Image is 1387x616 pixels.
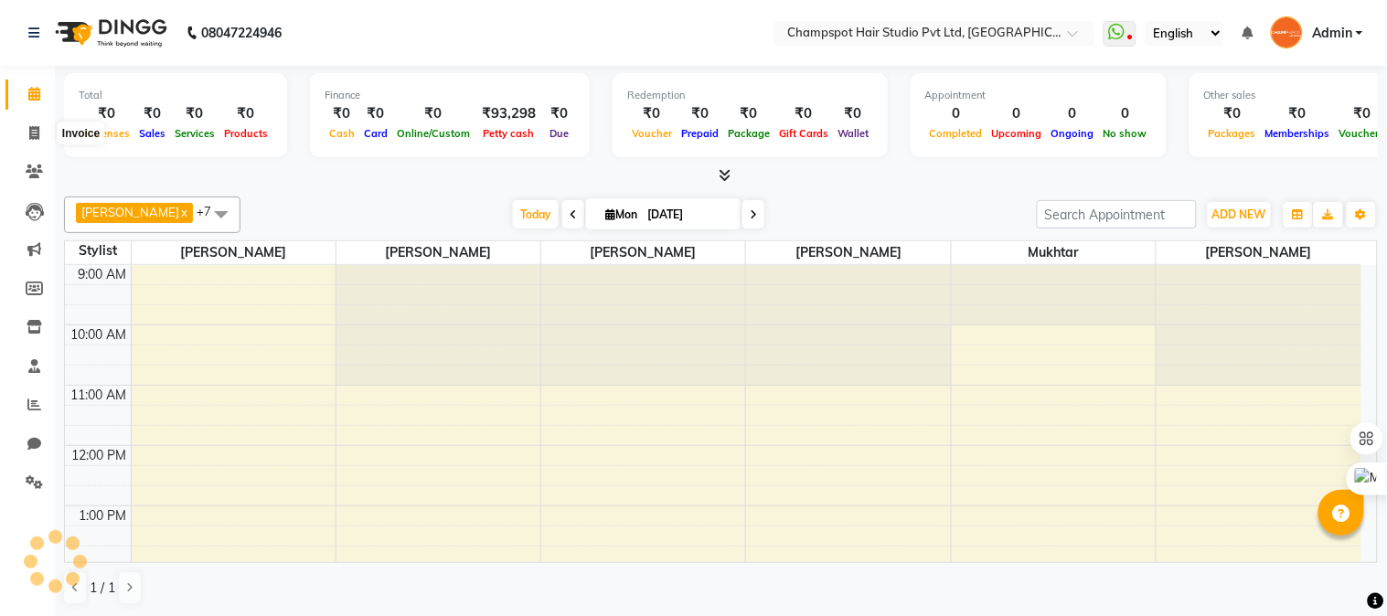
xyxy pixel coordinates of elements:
div: ₹0 [677,103,723,124]
div: ₹0 [1204,103,1261,124]
b: 08047224946 [201,7,282,58]
span: Petty cash [479,127,539,140]
span: Ongoing [1047,127,1099,140]
div: ₹0 [325,103,359,124]
div: Finance [325,88,575,103]
div: 1:00 PM [76,506,131,526]
span: Online/Custom [392,127,475,140]
div: 11:00 AM [68,386,131,405]
span: Today [513,200,559,228]
span: [PERSON_NAME] [81,205,179,219]
span: Mukhtar [952,241,1156,264]
div: 0 [925,103,987,124]
span: ADD NEW [1212,207,1266,221]
div: ₹0 [392,103,475,124]
span: Products [219,127,272,140]
div: 0 [987,103,1047,124]
span: Services [170,127,219,140]
div: 9:00 AM [75,265,131,284]
span: Memberships [1261,127,1335,140]
div: ₹0 [1261,103,1335,124]
span: [PERSON_NAME] [541,241,745,264]
input: 2025-09-01 [642,201,733,228]
div: Total [79,88,272,103]
div: ₹93,298 [475,103,543,124]
a: x [179,205,187,219]
div: ₹0 [170,103,219,124]
span: Completed [925,127,987,140]
span: [PERSON_NAME] [1157,241,1361,264]
div: 0 [1099,103,1152,124]
span: Package [723,127,774,140]
span: Card [359,127,392,140]
div: ₹0 [543,103,575,124]
span: Mon [601,207,642,221]
label: Font Size [7,111,63,126]
span: [PERSON_NAME] [132,241,336,264]
div: 12:00 PM [69,446,131,465]
h3: Style [7,58,267,78]
div: ₹0 [219,103,272,124]
div: ₹0 [79,103,134,124]
span: Wallet [833,127,873,140]
div: Redemption [627,88,873,103]
div: 0 [1047,103,1099,124]
span: Voucher [627,127,677,140]
span: Cash [325,127,359,140]
span: No show [1099,127,1152,140]
input: Search Appointment [1037,200,1197,228]
div: 10:00 AM [68,325,131,345]
img: logo [47,7,172,58]
a: Back to Top [27,24,99,39]
span: Upcoming [987,127,1047,140]
div: ₹0 [833,103,873,124]
div: Appointment [925,88,1152,103]
span: Due [545,127,573,140]
span: +7 [197,204,225,218]
span: Gift Cards [774,127,833,140]
div: ₹0 [627,103,677,124]
div: Stylist [65,241,131,260]
button: ADD NEW [1208,202,1271,228]
div: ₹0 [774,103,833,124]
span: [PERSON_NAME] [746,241,950,264]
span: 16 px [22,127,51,143]
div: Outline [7,7,267,24]
div: ₹0 [723,103,774,124]
div: ₹0 [359,103,392,124]
span: Prepaid [677,127,723,140]
span: Packages [1204,127,1261,140]
span: 1 / 1 [90,579,115,598]
span: [PERSON_NAME] [336,241,540,264]
span: Sales [134,127,170,140]
div: ₹0 [134,103,170,124]
div: Invoice [58,122,104,144]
